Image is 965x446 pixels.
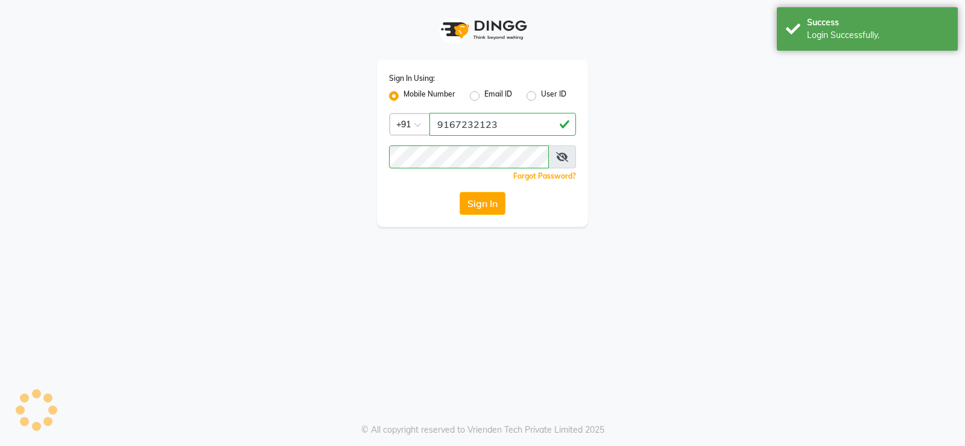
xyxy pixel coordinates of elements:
[484,89,512,103] label: Email ID
[541,89,566,103] label: User ID
[434,12,531,48] img: logo1.svg
[429,113,576,136] input: Username
[403,89,455,103] label: Mobile Number
[460,192,505,215] button: Sign In
[807,29,949,42] div: Login Successfully.
[807,16,949,29] div: Success
[513,171,576,180] a: Forgot Password?
[389,73,435,84] label: Sign In Using:
[389,145,549,168] input: Username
